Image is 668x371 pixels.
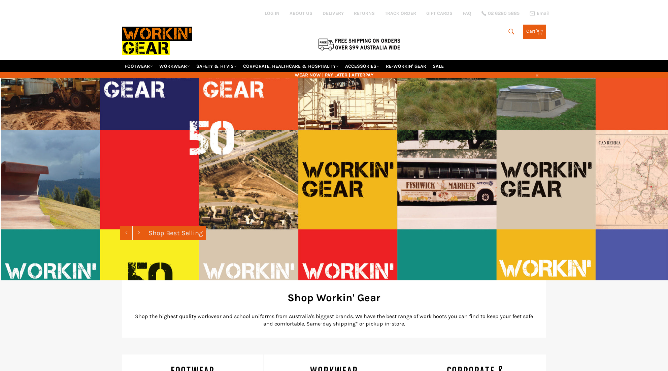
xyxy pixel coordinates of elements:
[537,11,549,16] span: Email
[342,60,382,72] a: ACCESSORIES
[383,60,429,72] a: RE-WORKIN' GEAR
[481,11,520,16] a: 02 6280 5885
[317,37,401,51] img: Flat $9.95 shipping Australia wide
[240,60,341,72] a: CORPORATE, HEALTHCARE & HOSPITALITY
[385,10,416,17] a: TRACK ORDER
[354,10,375,17] a: RETURNS
[426,10,453,17] a: GIFT CARDS
[122,72,546,78] span: WEAR NOW | PAY LATER | AFTERPAY
[523,25,546,39] a: Cart
[323,10,344,17] a: DELIVERY
[132,313,536,328] p: Shop the highest quality workwear and school uniforms from Australia's biggest brands. We have th...
[463,10,471,17] a: FAQ
[430,60,446,72] a: SALE
[265,10,279,16] a: Log in
[194,60,239,72] a: SAFETY & HI VIS
[290,10,312,17] a: ABOUT US
[122,22,192,60] img: Workin Gear leaders in Workwear, Safety Boots, PPE, Uniforms. Australia's No.1 in Workwear
[122,60,156,72] a: FOOTWEAR
[145,226,206,240] a: Shop Best Selling
[157,60,193,72] a: WORKWEAR
[132,290,536,305] h2: Shop Workin' Gear
[488,11,520,16] span: 02 6280 5885
[530,11,549,16] a: Email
